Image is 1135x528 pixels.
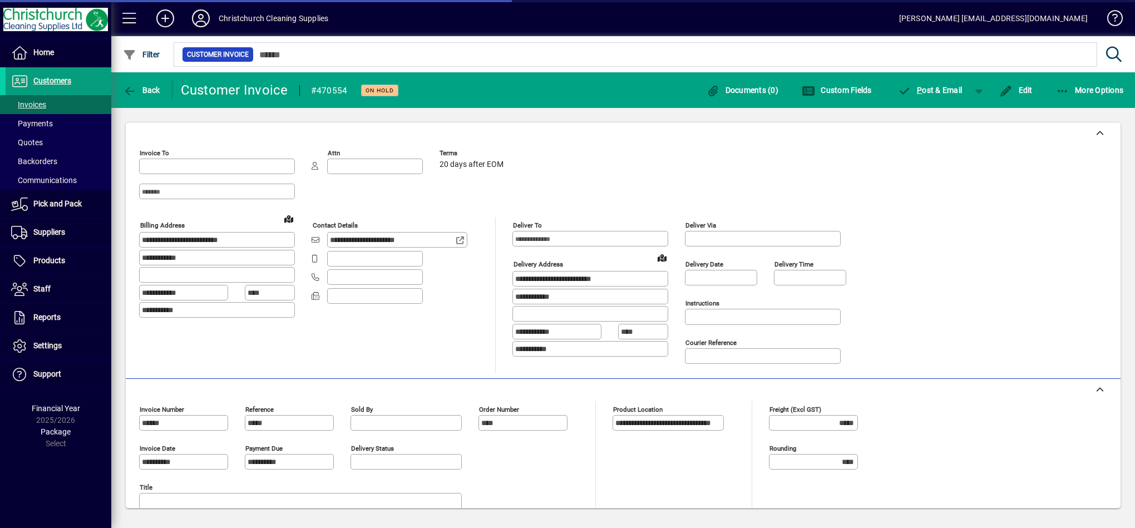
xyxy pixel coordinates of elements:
span: Customers [33,76,71,85]
span: Customer Invoice [187,49,249,60]
span: Pick and Pack [33,199,82,208]
span: Backorders [11,157,57,166]
mat-label: Invoice number [140,406,184,413]
a: Support [6,361,111,388]
mat-label: Delivery status [351,445,394,452]
span: Terms [440,150,506,157]
span: Back [123,86,160,95]
a: Settings [6,332,111,360]
mat-label: Product location [613,406,663,413]
mat-label: Freight (excl GST) [769,406,821,413]
a: Reports [6,304,111,332]
span: Staff [33,284,51,293]
mat-label: Title [140,483,152,491]
span: Quotes [11,138,43,147]
mat-label: Rounding [769,445,796,452]
div: #470554 [311,82,348,100]
a: Pick and Pack [6,190,111,218]
a: Backorders [6,152,111,171]
button: Edit [996,80,1035,100]
a: Home [6,39,111,67]
span: Documents (0) [706,86,778,95]
mat-label: Courier Reference [685,339,737,347]
button: Profile [183,8,219,28]
span: Products [33,256,65,265]
mat-label: Reference [245,406,274,413]
a: Suppliers [6,219,111,246]
mat-label: Sold by [351,406,373,413]
span: Settings [33,341,62,350]
span: Custom Fields [802,86,872,95]
span: Home [33,48,54,57]
span: Filter [123,50,160,59]
mat-label: Delivery date [685,260,723,268]
mat-label: Payment due [245,445,283,452]
button: Post & Email [892,80,968,100]
a: Payments [6,114,111,133]
mat-label: Invoice To [140,149,169,157]
span: Reports [33,313,61,322]
span: ost & Email [898,86,963,95]
mat-label: Deliver via [685,221,716,229]
span: 20 days after EOM [440,160,504,169]
a: Invoices [6,95,111,114]
mat-label: Deliver To [513,221,542,229]
span: Support [33,369,61,378]
span: Package [41,427,71,436]
span: Communications [11,176,77,185]
div: Customer Invoice [181,81,288,99]
a: Communications [6,171,111,190]
span: On hold [366,87,394,94]
button: Add [147,8,183,28]
div: Christchurch Cleaning Supplies [219,9,328,27]
a: Staff [6,275,111,303]
a: View on map [653,249,671,267]
span: P [917,86,922,95]
a: Quotes [6,133,111,152]
span: Suppliers [33,228,65,236]
mat-label: Instructions [685,299,719,307]
span: Financial Year [32,404,80,413]
a: Knowledge Base [1099,2,1121,38]
a: View on map [280,210,298,228]
span: Payments [11,119,53,128]
button: Filter [120,45,163,65]
button: Custom Fields [799,80,875,100]
button: More Options [1053,80,1127,100]
mat-label: Invoice date [140,445,175,452]
div: [PERSON_NAME] [EMAIL_ADDRESS][DOMAIN_NAME] [899,9,1088,27]
mat-label: Delivery time [774,260,813,268]
button: Documents (0) [703,80,781,100]
mat-label: Attn [328,149,340,157]
span: Edit [999,86,1033,95]
span: More Options [1056,86,1124,95]
app-page-header-button: Back [111,80,172,100]
button: Back [120,80,163,100]
span: Invoices [11,100,46,109]
a: Products [6,247,111,275]
mat-label: Order number [479,406,519,413]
